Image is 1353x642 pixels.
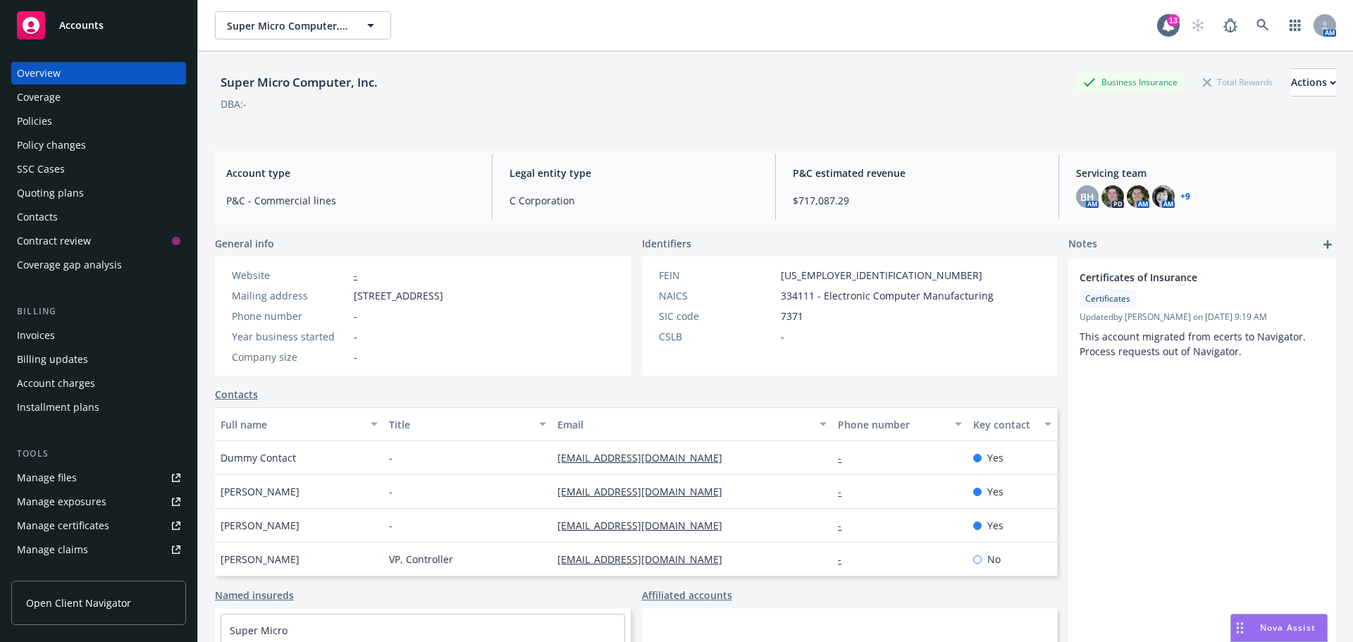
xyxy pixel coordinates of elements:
span: Nova Assist [1260,622,1316,634]
div: SIC code [659,309,775,323]
div: 13 [1167,14,1180,27]
span: [STREET_ADDRESS] [354,288,443,303]
div: Tools [11,447,186,461]
span: BH [1080,190,1094,204]
span: [PERSON_NAME] [221,552,299,567]
div: Coverage [17,86,61,109]
a: Contacts [215,387,258,402]
img: photo [1152,185,1175,208]
button: Full name [215,407,383,441]
a: Coverage [11,86,186,109]
a: Manage claims [11,538,186,561]
button: Actions [1291,68,1336,97]
div: Mailing address [232,288,348,303]
div: Coverage gap analysis [17,254,122,276]
div: DBA: - [221,97,247,111]
img: photo [1101,185,1124,208]
span: Servicing team [1076,166,1325,180]
a: - [838,485,853,498]
div: Manage claims [17,538,88,561]
div: Manage exposures [17,490,106,513]
a: Super Micro [230,624,288,637]
button: Key contact [968,407,1057,441]
a: Manage certificates [11,514,186,537]
div: Contacts [17,206,58,228]
span: 334111 - Electronic Computer Manufacturing [781,288,994,303]
span: Yes [987,518,1003,533]
a: Coverage gap analysis [11,254,186,276]
a: Manage BORs [11,562,186,585]
div: NAICS [659,288,775,303]
a: Contract review [11,230,186,252]
span: Accounts [59,20,104,31]
span: Account type [226,166,475,180]
a: Accounts [11,6,186,45]
a: [EMAIL_ADDRESS][DOMAIN_NAME] [557,519,734,532]
div: Phone number [838,417,946,432]
a: - [838,553,853,566]
div: Invoices [17,324,55,347]
div: SSC Cases [17,158,65,180]
a: Quoting plans [11,182,186,204]
button: Email [552,407,832,441]
span: Yes [987,484,1003,499]
div: CSLB [659,329,775,344]
img: photo [1127,185,1149,208]
div: Policy changes [17,134,86,156]
div: Full name [221,417,362,432]
span: - [354,329,357,344]
a: Account charges [11,372,186,395]
span: [US_EMPLOYER_IDENTIFICATION_NUMBER] [781,268,982,283]
button: Title [383,407,552,441]
div: Business Insurance [1076,73,1185,91]
div: Quoting plans [17,182,84,204]
span: Identifiers [642,236,691,251]
div: Account charges [17,372,95,395]
span: $717,087.29 [793,193,1042,208]
div: Manage BORs [17,562,83,585]
span: [PERSON_NAME] [221,518,299,533]
div: Year business started [232,329,348,344]
span: General info [215,236,274,251]
div: Company size [232,350,348,364]
span: P&C estimated revenue [793,166,1042,180]
span: 7371 [781,309,803,323]
a: Overview [11,62,186,85]
a: [EMAIL_ADDRESS][DOMAIN_NAME] [557,485,734,498]
div: Billing updates [17,348,88,371]
div: Super Micro Computer, Inc. [215,73,383,92]
span: VP, Controller [389,552,453,567]
a: Manage exposures [11,490,186,513]
a: Installment plans [11,396,186,419]
div: Key contact [973,417,1036,432]
div: Drag to move [1231,615,1249,641]
a: [EMAIL_ADDRESS][DOMAIN_NAME] [557,451,734,464]
div: Manage files [17,467,77,489]
a: Start snowing [1184,11,1212,39]
a: - [354,268,357,282]
span: - [354,350,357,364]
button: Super Micro Computer, Inc. [215,11,391,39]
button: Phone number [832,407,967,441]
span: - [389,450,393,465]
a: Billing updates [11,348,186,371]
span: No [987,552,1001,567]
span: Dummy Contact [221,450,296,465]
div: Title [389,417,531,432]
span: - [389,518,393,533]
a: - [838,519,853,532]
span: Updated by [PERSON_NAME] on [DATE] 9:19 AM [1080,311,1325,323]
a: add [1319,236,1336,253]
a: Search [1249,11,1277,39]
a: SSC Cases [11,158,186,180]
a: Policy changes [11,134,186,156]
a: Invoices [11,324,186,347]
div: Total Rewards [1196,73,1280,91]
a: Manage files [11,467,186,489]
a: [EMAIL_ADDRESS][DOMAIN_NAME] [557,553,734,566]
span: Super Micro Computer, Inc. [227,18,349,33]
span: Certificates [1085,292,1130,305]
a: Report a Bug [1216,11,1244,39]
div: Manage certificates [17,514,109,537]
